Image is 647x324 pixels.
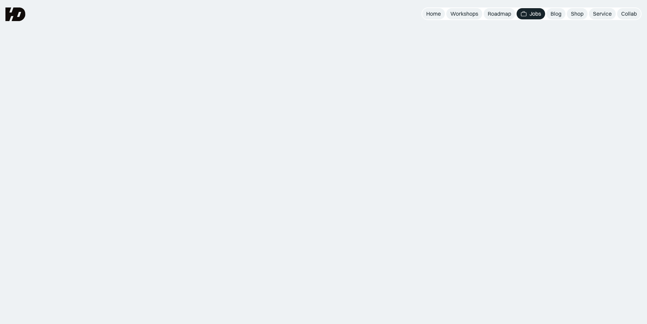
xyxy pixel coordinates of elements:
[426,10,441,17] div: Home
[546,8,565,19] a: Blog
[589,8,616,19] a: Service
[450,10,478,17] div: Workshops
[567,8,588,19] a: Shop
[484,8,515,19] a: Roadmap
[422,8,445,19] a: Home
[551,10,561,17] div: Blog
[488,10,511,17] div: Roadmap
[446,8,482,19] a: Workshops
[621,10,637,17] div: Collab
[517,8,545,19] a: Jobs
[529,10,541,17] div: Jobs
[593,10,612,17] div: Service
[617,8,641,19] a: Collab
[571,10,583,17] div: Shop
